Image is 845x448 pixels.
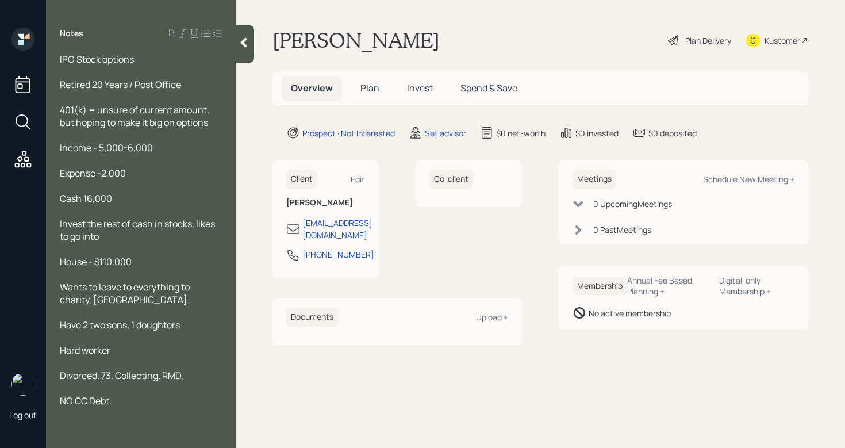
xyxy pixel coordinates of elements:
[460,82,517,94] span: Spend & Save
[573,170,616,189] h6: Meetings
[685,35,731,47] div: Plan Delivery
[429,170,473,189] h6: Co-client
[60,192,112,205] span: Cash 16,000
[60,28,83,39] label: Notes
[648,127,697,139] div: $0 deposited
[60,344,110,357] span: Hard worker
[60,255,132,268] span: House - $110,000
[593,198,672,210] div: 0 Upcoming Meeting s
[286,308,338,327] h6: Documents
[360,82,379,94] span: Plan
[351,174,365,185] div: Edit
[302,217,372,241] div: [EMAIL_ADDRESS][DOMAIN_NAME]
[703,174,794,185] div: Schedule New Meeting +
[302,248,374,261] div: [PHONE_NUMBER]
[60,141,153,154] span: Income - 5,000-6,000
[496,127,546,139] div: $0 net-worth
[60,167,126,179] span: Expense -2,000
[302,127,395,139] div: Prospect · Not Interested
[627,275,710,297] div: Annual Fee Based Planning +
[60,104,211,129] span: 401(k) = unsure of current amount, but hoping to make it big on options
[60,281,191,306] span: Wants to leave to everything to charity. [GEOGRAPHIC_DATA].
[60,78,181,91] span: Retired 20 Years / Post Office
[593,224,651,236] div: 0 Past Meeting s
[476,312,508,323] div: Upload +
[573,277,627,296] h6: Membership
[575,127,619,139] div: $0 invested
[719,275,794,297] div: Digital-only Membership +
[589,307,671,319] div: No active membership
[291,82,333,94] span: Overview
[286,198,365,208] h6: [PERSON_NAME]
[60,217,217,243] span: Invest the rest of cash in stocks, likes to go into
[9,409,37,420] div: Log out
[60,369,183,382] span: Divorced. 73. Collecting. RMD.
[425,127,466,139] div: Set advisor
[60,395,112,407] span: NO CC Debt.
[11,373,34,396] img: retirable_logo.png
[60,53,134,66] span: IPO Stock options
[286,170,317,189] h6: Client
[765,35,800,47] div: Kustomer
[272,28,440,53] h1: [PERSON_NAME]
[60,319,180,331] span: Have 2 two sons, 1 doughters
[407,82,433,94] span: Invest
